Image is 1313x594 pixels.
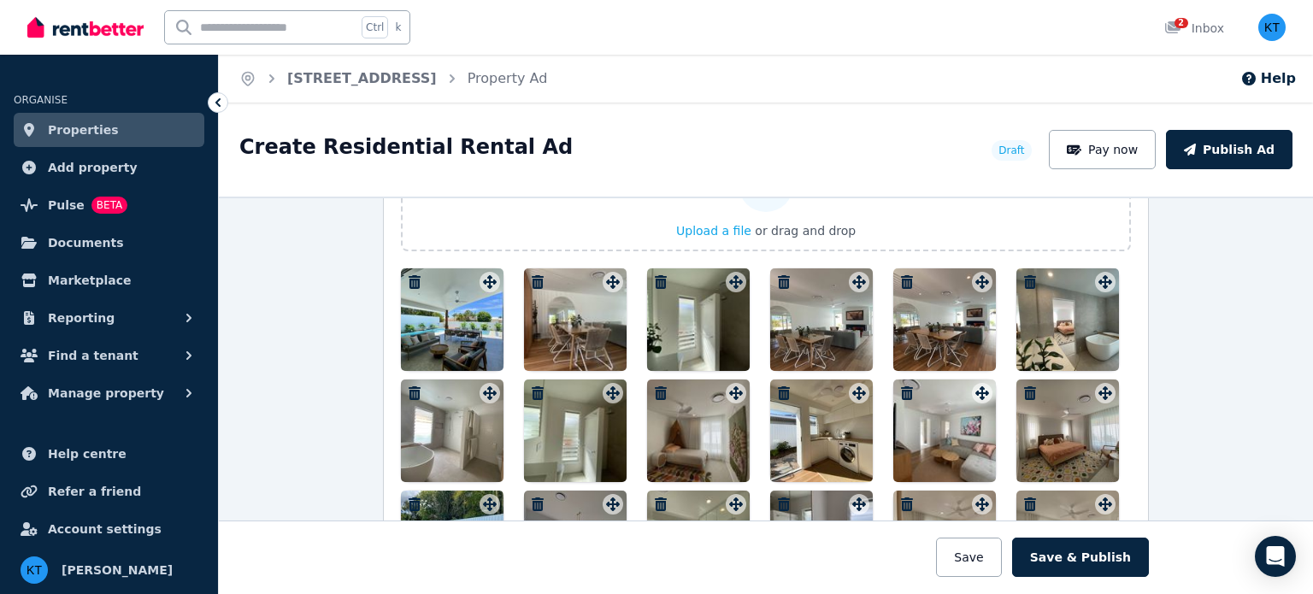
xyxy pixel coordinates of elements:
button: Upload a file or drag and drop [676,222,856,239]
a: Properties [14,113,204,147]
button: Save [936,538,1001,577]
div: Inbox [1164,20,1224,37]
img: Kerri Thomas [1258,14,1286,41]
a: Add property [14,150,204,185]
span: Account settings [48,519,162,539]
span: Ctrl [362,16,388,38]
span: Draft [998,144,1024,157]
span: Manage property [48,383,164,403]
a: Help centre [14,437,204,471]
a: PulseBETA [14,188,204,222]
button: Find a tenant [14,338,204,373]
button: Manage property [14,376,204,410]
div: Open Intercom Messenger [1255,536,1296,577]
span: Pulse [48,195,85,215]
span: Add property [48,157,138,178]
span: Properties [48,120,119,140]
span: Find a tenant [48,345,138,366]
span: BETA [91,197,127,214]
img: RentBetter [27,15,144,40]
button: Help [1240,68,1296,89]
button: Pay now [1049,130,1157,169]
span: Refer a friend [48,481,141,502]
a: Marketplace [14,263,204,297]
span: Reporting [48,308,115,328]
span: ORGANISE [14,94,68,106]
nav: Breadcrumb [219,55,568,103]
span: Marketplace [48,270,131,291]
h1: Create Residential Rental Ad [239,133,573,161]
img: Kerri Thomas [21,556,48,584]
a: [STREET_ADDRESS] [287,70,437,86]
span: k [395,21,401,34]
span: Documents [48,232,124,253]
button: Save & Publish [1012,538,1149,577]
span: Help centre [48,444,127,464]
a: Property Ad [468,70,548,86]
a: Refer a friend [14,474,204,509]
span: or drag and drop [755,224,856,238]
span: Upload a file [676,224,751,238]
a: Documents [14,226,204,260]
span: [PERSON_NAME] [62,560,173,580]
button: Reporting [14,301,204,335]
a: Account settings [14,512,204,546]
button: Publish Ad [1166,130,1292,169]
span: 2 [1175,18,1188,28]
